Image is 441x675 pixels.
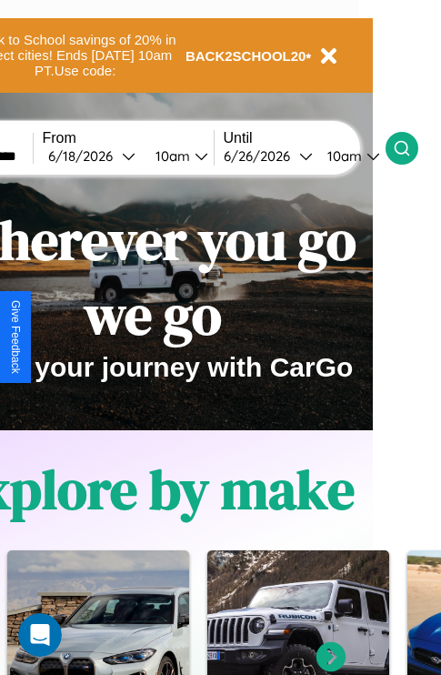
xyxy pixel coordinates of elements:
[224,130,386,146] label: Until
[43,146,141,166] button: 6/18/2026
[146,147,195,165] div: 10am
[318,147,366,165] div: 10am
[43,130,214,146] label: From
[185,48,306,64] b: BACK2SCHOOL20
[18,613,62,657] iframe: Intercom live chat
[313,146,386,166] button: 10am
[9,300,22,374] div: Give Feedback
[141,146,214,166] button: 10am
[224,147,299,165] div: 6 / 26 / 2026
[48,147,122,165] div: 6 / 18 / 2026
